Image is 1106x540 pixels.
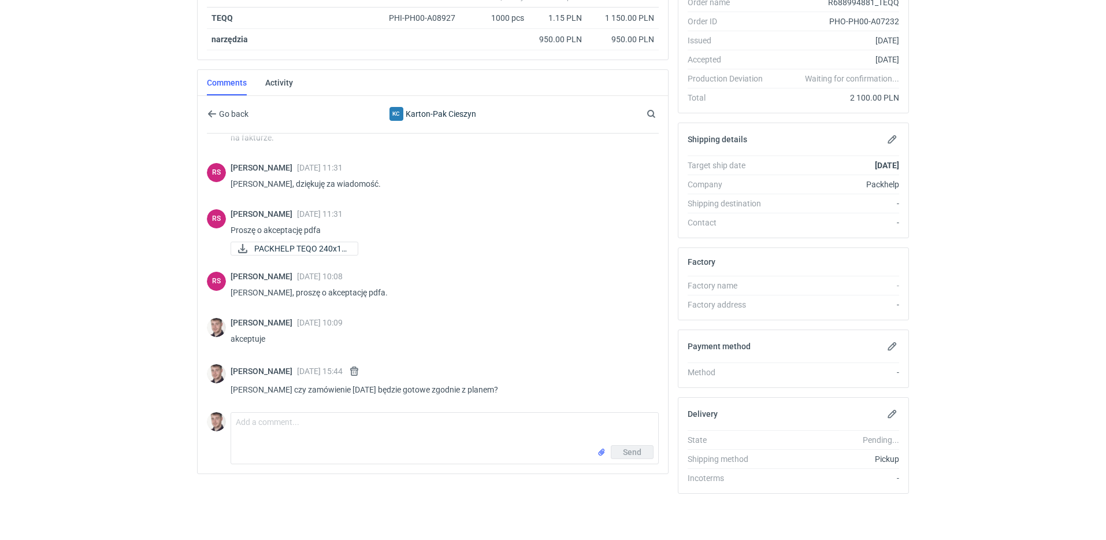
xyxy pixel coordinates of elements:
[207,272,226,291] figcaption: RS
[389,107,403,121] figcaption: KC
[805,73,899,84] em: Waiting for confirmation...
[231,286,650,299] p: [PERSON_NAME], proszę o akceptację pdfa.
[623,448,641,456] span: Send
[772,198,899,209] div: -
[772,35,899,46] div: [DATE]
[688,409,718,419] h2: Delivery
[688,299,772,310] div: Factory address
[207,70,247,95] a: Comments
[688,160,772,171] div: Target ship date
[591,34,654,45] div: 950.00 PLN
[389,12,466,24] div: PHI-PH00-A08927
[688,35,772,46] div: Issued
[231,367,297,376] span: [PERSON_NAME]
[591,12,654,24] div: 1 150.00 PLN
[688,73,772,84] div: Production Deviation
[772,217,899,228] div: -
[772,472,899,484] div: -
[297,367,343,376] span: [DATE] 15:44
[231,332,650,346] p: akceptuje
[772,299,899,310] div: -
[688,434,772,446] div: State
[207,364,226,383] img: Maciej Sikora
[688,16,772,27] div: Order ID
[533,34,582,45] div: 950.00 PLN
[231,318,297,327] span: [PERSON_NAME]
[688,135,747,144] h2: Shipping details
[688,92,772,103] div: Total
[772,92,899,103] div: 2 100.00 PLN
[863,435,899,445] em: Pending...
[217,110,248,118] span: Go back
[688,280,772,291] div: Factory name
[885,407,899,421] button: Edit delivery details
[207,412,226,431] img: Maciej Sikora
[533,12,582,24] div: 1.15 PLN
[875,161,899,170] strong: [DATE]
[688,54,772,65] div: Accepted
[688,472,772,484] div: Incoterms
[611,445,654,459] button: Send
[265,70,293,95] a: Activity
[207,107,249,121] button: Go back
[211,35,248,44] strong: narzędzia
[231,242,346,256] div: PACKHELP TEQO 240x170x70 zew_BOBST.pdf
[772,453,899,465] div: Pickup
[231,163,297,172] span: [PERSON_NAME]
[688,453,772,465] div: Shipping method
[688,257,715,267] h2: Factory
[297,163,343,172] span: [DATE] 11:31
[231,177,650,191] p: [PERSON_NAME], dziękuję za wiadomość.
[688,217,772,228] div: Contact
[231,242,358,256] a: PACKHELP TEQO 240x17...
[338,107,528,121] div: Karton-Pak Cieszyn
[688,367,772,378] div: Method
[207,163,226,182] figcaption: RS
[254,242,348,255] span: PACKHELP TEQO 240x17...
[772,16,899,27] div: PHO-PH00-A07232
[297,209,343,219] span: [DATE] 11:31
[885,132,899,146] button: Edit shipping details
[772,280,899,291] div: -
[297,318,343,327] span: [DATE] 10:09
[207,209,226,228] figcaption: RS
[231,223,650,237] p: Proszę o akceptację pdfa
[297,272,343,281] span: [DATE] 10:08
[772,54,899,65] div: [DATE]
[688,198,772,209] div: Shipping destination
[207,318,226,337] img: Maciej Sikora
[207,163,226,182] div: Rafał Stani
[231,209,297,219] span: [PERSON_NAME]
[885,339,899,353] button: Edit payment method
[471,8,529,29] div: 1000 pcs
[688,179,772,190] div: Company
[231,272,297,281] span: [PERSON_NAME]
[688,342,751,351] h2: Payment method
[231,383,650,397] p: [PERSON_NAME] czy zamówienie [DATE] będzie gotowe zgodnie z planem?
[207,272,226,291] div: Rafał Stani
[211,13,233,23] a: TEQQ
[772,179,899,190] div: Packhelp
[389,107,403,121] div: Karton-Pak Cieszyn
[644,107,681,121] input: Search
[772,367,899,378] div: -
[207,209,226,228] div: Rafał Stani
